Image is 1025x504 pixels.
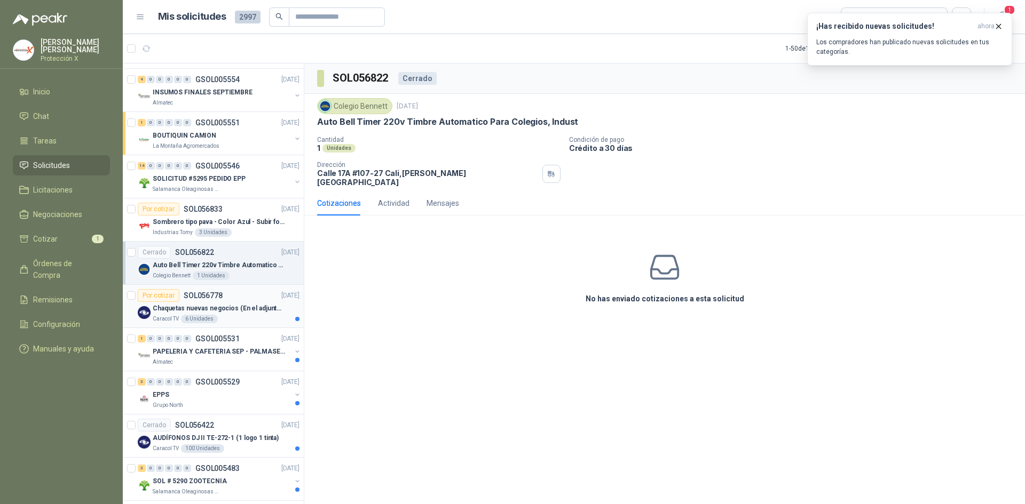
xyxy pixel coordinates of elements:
[147,378,155,386] div: 0
[281,118,299,128] p: [DATE]
[33,343,94,355] span: Manuales y ayuda
[13,314,110,334] a: Configuración
[156,162,164,170] div: 0
[153,487,220,496] p: Salamanca Oleaginosas SAS
[317,169,538,187] p: Calle 17A #107-27 Cali , [PERSON_NAME][GEOGRAPHIC_DATA]
[123,242,304,285] a: CerradoSOL056822[DATE] Company LogoAuto Bell Timer 220v Timbre Automatico Para Colegios, IndustCo...
[165,335,173,342] div: 0
[13,82,110,102] a: Inicio
[1004,5,1015,15] span: 1
[317,143,320,153] p: 1
[397,101,418,111] p: [DATE]
[33,318,80,330] span: Configuración
[281,161,299,171] p: [DATE]
[147,119,155,126] div: 0
[281,420,299,430] p: [DATE]
[13,155,110,175] a: Solicitudes
[138,263,151,276] img: Company Logo
[165,378,173,386] div: 0
[183,162,191,170] div: 0
[153,358,173,366] p: Almatec
[181,315,218,323] div: 6 Unidades
[138,76,146,83] div: 4
[153,390,169,400] p: EPPS
[175,421,214,429] p: SOL056422
[153,444,179,453] p: Caracol TV
[13,339,110,359] a: Manuales y ayuda
[33,258,100,281] span: Órdenes de Compra
[33,294,73,306] span: Remisiones
[153,401,183,410] p: Grupo North
[281,75,299,85] p: [DATE]
[175,249,214,256] p: SOL056822
[33,184,73,196] span: Licitaciones
[147,465,155,472] div: 0
[174,465,182,472] div: 0
[183,335,191,342] div: 0
[153,228,193,237] p: Industrias Tomy
[153,131,216,141] p: BOUTIQUIN CAMION
[138,465,146,472] div: 3
[153,87,253,98] p: INSUMOS FINALES SEPTIEMBRE
[174,76,182,83] div: 0
[816,22,973,31] h3: ¡Has recibido nuevas solicitudes!
[319,100,331,112] img: Company Logo
[317,98,392,114] div: Colegio Bennett
[275,13,283,20] span: search
[807,13,1012,66] button: ¡Has recibido nuevas solicitudes!ahora Los compradores han publicado nuevas solicitudes en tus ca...
[181,444,224,453] div: 100 Unidades
[165,162,173,170] div: 0
[281,291,299,301] p: [DATE]
[138,332,302,366] a: 1 0 0 0 0 0 GSOL005531[DATE] Company LogoPAPELERIA Y CAFETERIA SEP - PALMASECAAlmatec
[92,235,104,243] span: 1
[138,116,302,150] a: 1 0 0 0 0 0 GSOL005551[DATE] Company LogoBOUTIQUIN CAMIONLa Montaña Agromercados
[138,462,302,496] a: 3 0 0 0 0 0 GSOL005483[DATE] Company LogoSOL # 5290 ZOOTECNIASalamanca Oleaginosas SAS
[156,76,164,83] div: 0
[183,465,191,472] div: 0
[153,142,219,150] p: La Montaña Agromercados
[123,198,304,242] a: Por cotizarSOL056833[DATE] Company LogoSombrero tipo pava - Color Azul - Subir fotoIndustrias Tom...
[123,414,304,458] a: CerradoSOL056422[DATE] Company LogoAUDÍFONOS DJ II TE-272-1 (1 logo 1 tinta)Caracol TV100 Unidades
[13,204,110,225] a: Negociaciones
[195,378,240,386] p: GSOL005529
[33,110,49,122] span: Chat
[183,76,191,83] div: 0
[13,229,110,249] a: Cotizar1
[153,315,179,323] p: Caracol TV
[156,335,164,342] div: 0
[195,465,240,472] p: GSOL005483
[281,204,299,214] p: [DATE]
[322,144,356,153] div: Unidades
[147,76,155,83] div: 0
[195,228,232,237] div: 3 Unidades
[138,162,146,170] div: 14
[153,303,286,314] p: Chaquetas nuevas negocios (En el adjunto mas informacion)
[13,253,110,285] a: Órdenes de Compra
[281,377,299,387] p: [DATE]
[33,159,70,171] span: Solicitudes
[138,419,171,431] div: Cerrado
[138,479,151,492] img: Company Logo
[317,136,561,143] p: Cantidad
[165,465,173,472] div: 0
[138,246,171,259] div: Cerrado
[281,463,299,474] p: [DATE]
[785,40,855,57] div: 1 - 50 de 1963
[138,306,151,319] img: Company Logo
[33,86,50,98] span: Inicio
[138,220,151,233] img: Company Logo
[281,247,299,258] p: [DATE]
[398,72,437,85] div: Cerrado
[138,203,179,215] div: Por cotizar
[816,37,1003,57] p: Los compradores han publicado nuevas solicitudes en tus categorías.
[848,11,870,23] div: Todas
[183,378,191,386] div: 0
[138,378,146,386] div: 3
[158,9,226,25] h1: Mis solicitudes
[138,73,302,107] a: 4 0 0 0 0 0 GSOL005554[DATE] Company LogoINSUMOS FINALES SEPTIEMBREAlmatec
[13,13,67,26] img: Logo peakr
[138,436,151,449] img: Company Logo
[174,335,182,342] div: 0
[317,197,361,209] div: Cotizaciones
[195,162,240,170] p: GSOL005546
